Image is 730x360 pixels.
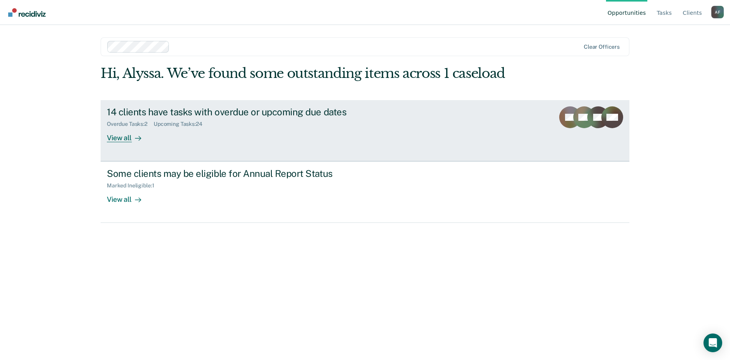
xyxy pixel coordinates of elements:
[107,189,151,204] div: View all
[101,65,524,81] div: Hi, Alyssa. We’ve found some outstanding items across 1 caseload
[154,121,209,127] div: Upcoming Tasks : 24
[584,44,620,50] div: Clear officers
[107,127,151,142] div: View all
[703,334,722,352] div: Open Intercom Messenger
[711,6,724,18] div: A F
[101,100,629,161] a: 14 clients have tasks with overdue or upcoming due datesOverdue Tasks:2Upcoming Tasks:24View all
[107,168,381,179] div: Some clients may be eligible for Annual Report Status
[107,106,381,118] div: 14 clients have tasks with overdue or upcoming due dates
[711,6,724,18] button: Profile dropdown button
[107,121,154,127] div: Overdue Tasks : 2
[101,161,629,223] a: Some clients may be eligible for Annual Report StatusMarked Ineligible:1View all
[8,8,46,17] img: Recidiviz
[107,182,160,189] div: Marked Ineligible : 1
